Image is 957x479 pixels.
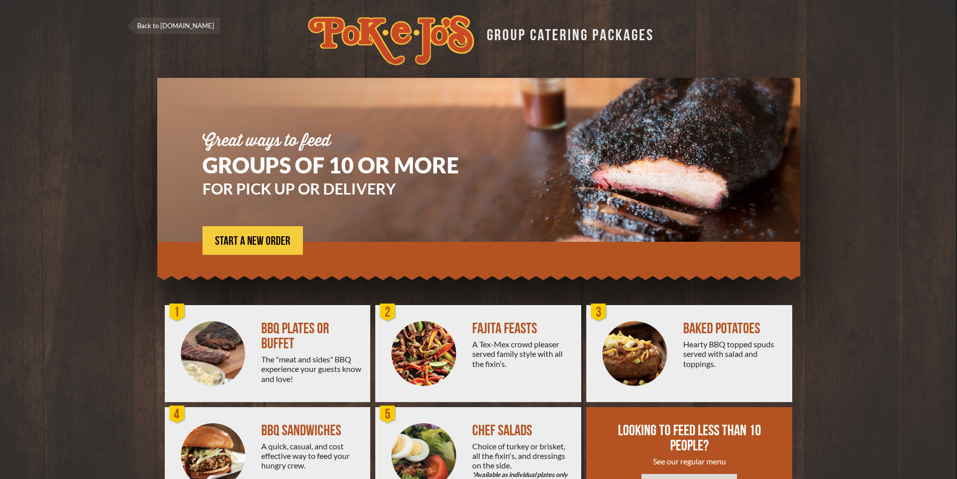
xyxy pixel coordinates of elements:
[202,154,489,176] h1: GROUPS OF 10 OR MORE
[683,321,784,336] div: BAKED POTATOES
[215,235,290,247] span: START A NEW ORDER
[472,423,573,438] div: CHEF SALADS
[308,15,474,65] img: logo.svg
[167,405,187,425] div: 4
[181,321,246,386] img: PEJ-BBQ-Buffet.png
[378,303,398,323] div: 2
[589,303,609,323] div: 3
[616,456,763,466] div: See our regular menu
[202,181,489,196] h3: FOR PICK UP OR DELIVERY
[167,303,187,323] div: 1
[261,441,362,470] div: A quick, casual, and cost effective way to feed your hungry crew.
[479,23,654,43] div: GROUP CATERING PACKAGES
[683,339,784,368] div: Hearty BBQ topped spuds served with salad and toppings.
[616,423,763,453] div: LOOKING TO FEED LESS THAN 10 PEOPLE?
[202,226,303,255] a: START A NEW ORDER
[202,133,489,149] div: Great ways to feed
[261,321,362,351] div: BBQ PLATES OR BUFFET
[261,354,362,384] div: The "meat and sides" BBQ experience your guests know and love!
[472,339,573,368] div: A Tex-Mex crowd pleaser served family style with all the fixin’s.
[391,321,456,386] img: PEJ-Fajitas.png
[378,405,398,425] div: 5
[127,18,220,34] a: Back to [DOMAIN_NAME]
[602,321,667,386] img: PEJ-Baked-Potato.png
[472,321,573,336] div: FAJITA FEASTS
[261,423,362,438] div: BBQ SANDWICHES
